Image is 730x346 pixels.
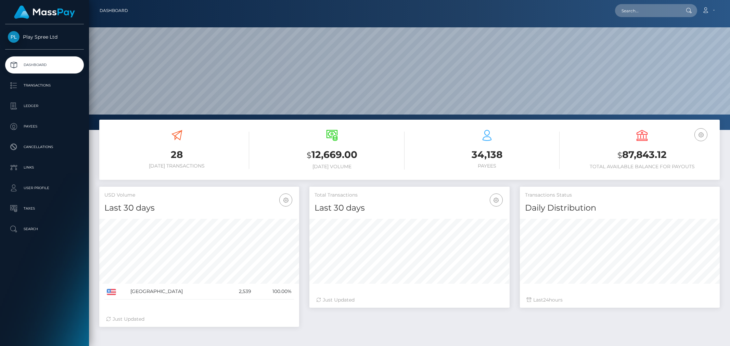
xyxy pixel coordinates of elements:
a: User Profile [5,179,84,197]
span: 24 [543,297,549,303]
a: Ledger [5,97,84,115]
h6: [DATE] Volume [259,164,404,170]
h5: Total Transactions [315,192,504,199]
input: Search... [615,4,679,17]
a: Transactions [5,77,84,94]
a: Taxes [5,200,84,217]
p: Links [8,162,81,173]
span: Play Spree Ltd [5,34,84,40]
p: Cancellations [8,142,81,152]
p: Payees [8,121,81,132]
a: Dashboard [100,3,128,18]
img: Play Spree Ltd [8,31,20,43]
p: Search [8,224,81,234]
a: Payees [5,118,84,135]
p: User Profile [8,183,81,193]
div: Last hours [527,296,713,304]
a: Links [5,159,84,176]
h3: 28 [104,148,249,161]
a: Search [5,221,84,238]
h3: 34,138 [415,148,560,161]
img: MassPay Logo [14,5,75,19]
h6: Total Available Balance for Payouts [570,164,715,170]
h6: Payees [415,163,560,169]
h3: 87,843.12 [570,148,715,162]
div: Just Updated [316,296,502,304]
div: Just Updated [106,316,292,323]
h4: Daily Distribution [525,202,715,214]
td: 100.00% [254,284,294,300]
a: Cancellations [5,138,84,156]
small: $ [617,150,622,160]
h4: Last 30 days [315,202,504,214]
h5: USD Volume [104,192,294,199]
h5: Transactions Status [525,192,715,199]
p: Ledger [8,101,81,111]
img: US.png [107,289,116,295]
h4: Last 30 days [104,202,294,214]
td: [GEOGRAPHIC_DATA] [128,284,225,300]
td: 2,539 [225,284,254,300]
p: Transactions [8,80,81,91]
h3: 12,669.00 [259,148,404,162]
a: Dashboard [5,56,84,74]
small: $ [307,150,311,160]
p: Taxes [8,203,81,214]
p: Dashboard [8,60,81,70]
h6: [DATE] Transactions [104,163,249,169]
